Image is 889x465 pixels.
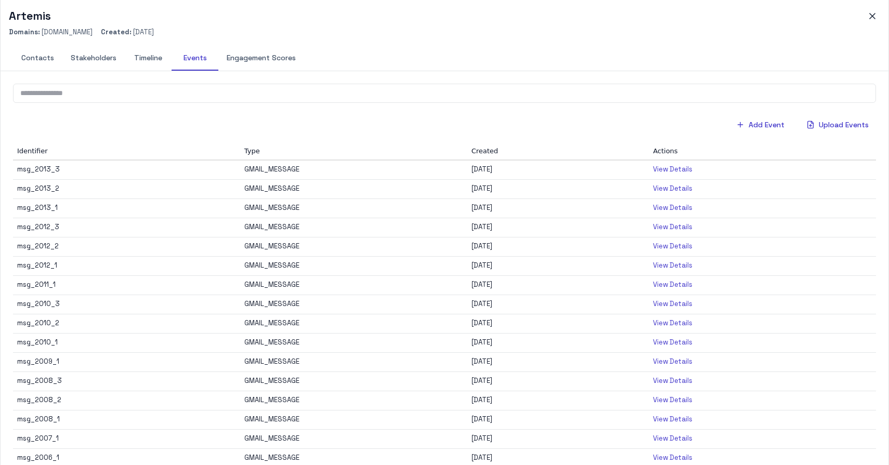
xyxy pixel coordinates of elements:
p: GMAIL_MESSAGE [244,338,299,348]
p: View Details [653,395,692,405]
p: [DATE] [472,395,492,405]
p: [DATE] [472,415,492,424]
button: Upload Events [800,115,876,135]
p: View Details [653,280,692,290]
div: Identifier [17,146,236,156]
p: View Details [653,165,692,175]
p: [DATE] [472,261,492,271]
p: GMAIL_MESSAGE [244,261,299,271]
p: View Details [653,434,692,444]
p: View Details [653,184,692,194]
button: Events [172,46,218,71]
p: GMAIL_MESSAGE [244,318,299,328]
p: View Details [653,376,692,386]
p: View Details [653,299,692,309]
div: Actions [653,146,872,156]
p: [DATE] [472,280,492,290]
p: [DATE] [101,28,154,37]
p: GMAIL_MESSAGE [244,184,299,194]
p: [DATE] [472,357,492,367]
p: View Details [653,415,692,424]
p: [DATE] [472,203,492,213]
p: View Details [653,338,692,348]
p: [DATE] [472,222,492,232]
p: View Details [653,453,692,463]
div: Created [472,146,645,156]
p: [DATE] [472,338,492,348]
p: [DATE] [472,453,492,463]
p: View Details [653,222,692,232]
p: View Details [653,242,692,251]
p: View Details [653,357,692,367]
p: GMAIL_MESSAGE [244,165,299,175]
p: GMAIL_MESSAGE [244,242,299,251]
p: GMAIL_MESSAGE [244,357,299,367]
p: GMAIL_MESSAGE [244,415,299,424]
button: Engagement Scores [218,46,304,71]
h5: Artemis [9,8,154,23]
button: Add Event [730,115,792,135]
div: Type [244,146,463,156]
p: GMAIL_MESSAGE [244,222,299,232]
p: GMAIL_MESSAGE [244,376,299,386]
p: GMAIL_MESSAGE [244,203,299,213]
p: GMAIL_MESSAGE [244,280,299,290]
p: GMAIL_MESSAGE [244,395,299,405]
p: [DATE] [472,165,492,175]
p: View Details [653,318,692,328]
p: [DATE] [472,376,492,386]
p: [DATE] [472,318,492,328]
p: [DATE] [472,242,492,251]
p: [DATE] [472,299,492,309]
button: Timeline [125,46,172,71]
p: [DATE] [472,184,492,194]
p: GMAIL_MESSAGE [244,453,299,463]
p: View Details [653,261,692,271]
p: View Details [653,203,692,213]
p: GMAIL_MESSAGE [244,434,299,444]
p: GMAIL_MESSAGE [244,299,299,309]
p: [DATE] [472,434,492,444]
